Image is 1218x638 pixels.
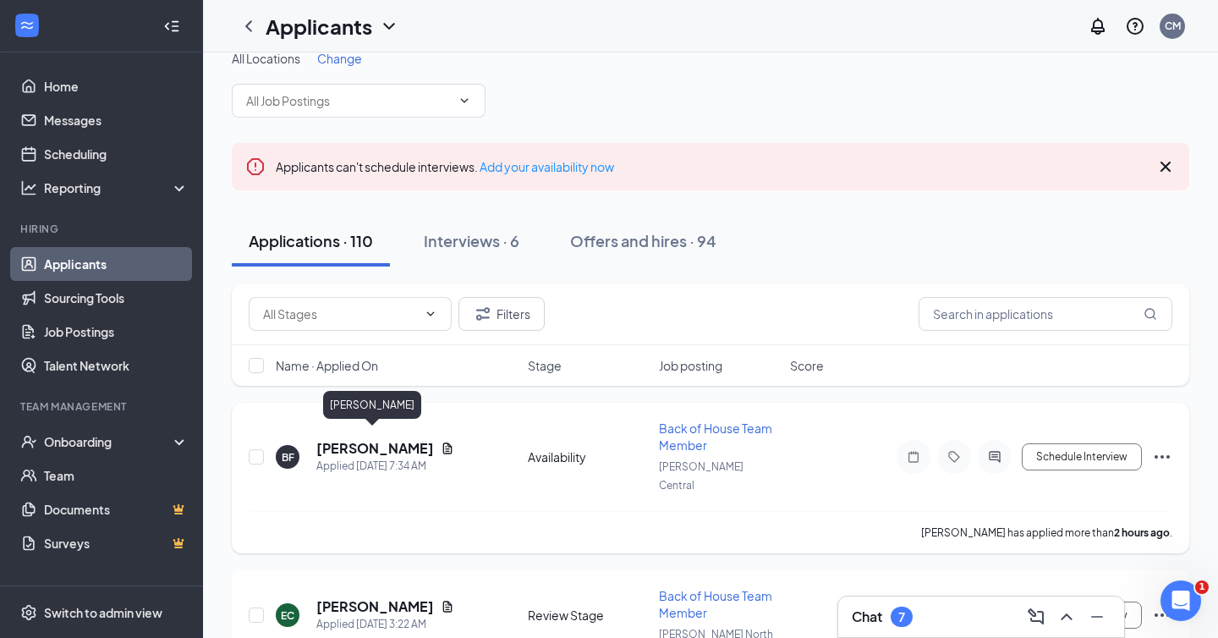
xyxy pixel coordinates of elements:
span: Back of House Team Member [659,588,772,620]
div: EC [281,608,294,623]
div: Applications · 110 [249,230,373,251]
span: Score [790,357,824,374]
div: Offers and hires · 94 [570,230,716,251]
svg: ChevronUp [1056,607,1077,627]
svg: Settings [20,604,37,621]
div: 7 [898,610,905,624]
div: Team Management [20,399,185,414]
span: Stage [528,357,562,374]
button: ComposeMessage [1023,603,1050,630]
input: All Job Postings [246,91,451,110]
svg: Cross [1155,157,1176,177]
a: Add your availability now [480,159,614,174]
div: Applied [DATE] 3:22 AM [316,616,454,633]
button: ChevronUp [1053,603,1080,630]
a: SurveysCrown [44,526,189,560]
h5: [PERSON_NAME] [316,597,434,616]
svg: ActiveChat [985,450,1005,464]
svg: Notifications [1088,16,1108,36]
div: BF [282,450,294,465]
svg: ChevronLeft [239,16,259,36]
a: Team [44,459,189,492]
div: Availability [528,448,649,465]
b: 2 hours ago [1114,526,1170,539]
span: Applicants can't schedule interviews. [276,159,614,174]
svg: Analysis [20,179,37,196]
svg: Document [441,600,454,613]
svg: Error [245,157,266,177]
svg: Ellipses [1152,605,1172,625]
div: Hiring [20,222,185,236]
div: CM [1165,19,1181,33]
a: Home [44,69,189,103]
div: Applied [DATE] 7:34 AM [316,458,454,475]
div: Review Stage [528,607,649,624]
svg: MagnifyingGlass [1144,307,1157,321]
a: Job Postings [44,315,189,349]
p: [PERSON_NAME] has applied more than . [921,525,1172,540]
svg: WorkstreamLogo [19,17,36,34]
a: Scheduling [44,137,189,171]
a: Applicants [44,247,189,281]
button: Schedule Interview [1022,443,1142,470]
button: Minimize [1084,603,1111,630]
span: Job posting [659,357,722,374]
span: [PERSON_NAME] Central [659,460,743,492]
h3: Chat [852,608,882,626]
svg: ChevronDown [424,307,437,321]
svg: Minimize [1087,607,1107,627]
svg: Collapse [163,18,180,35]
div: Interviews · 6 [424,230,519,251]
svg: Filter [473,304,493,324]
div: [PERSON_NAME] [323,391,421,419]
svg: QuestionInfo [1125,16,1145,36]
svg: ChevronDown [458,94,471,107]
a: Talent Network [44,349,189,382]
input: All Stages [263,305,417,323]
input: Search in applications [919,297,1172,331]
a: Sourcing Tools [44,281,189,315]
span: Change [317,51,362,66]
div: Onboarding [44,433,174,450]
span: 1 [1195,580,1209,594]
span: All Locations [232,51,300,66]
div: Reporting [44,179,189,196]
button: Filter Filters [458,297,545,331]
a: DocumentsCrown [44,492,189,526]
svg: ComposeMessage [1026,607,1046,627]
svg: ChevronDown [379,16,399,36]
svg: UserCheck [20,433,37,450]
span: Name · Applied On [276,357,378,374]
span: Back of House Team Member [659,421,772,453]
svg: Note [903,450,924,464]
iframe: Intercom live chat [1160,580,1201,621]
h5: [PERSON_NAME] [316,439,434,458]
svg: Ellipses [1152,447,1172,467]
h1: Applicants [266,12,372,41]
a: Messages [44,103,189,137]
svg: Tag [944,450,964,464]
svg: Document [441,442,454,455]
div: Switch to admin view [44,604,162,621]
